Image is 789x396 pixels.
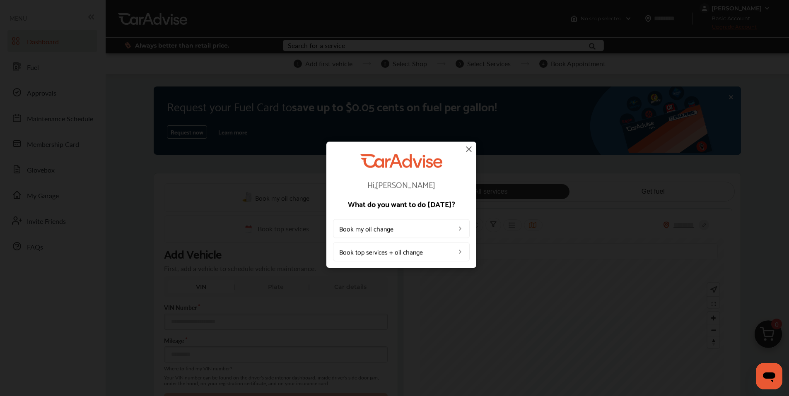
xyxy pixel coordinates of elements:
p: What do you want to do [DATE]? [333,200,470,207]
a: Book my oil change [333,219,470,238]
a: Book top services + oil change [333,242,470,261]
img: left_arrow_icon.0f472efe.svg [457,225,463,232]
iframe: Button to launch messaging window [756,363,782,389]
p: Hi, [PERSON_NAME] [333,180,470,188]
img: close-icon.a004319c.svg [464,144,474,154]
img: left_arrow_icon.0f472efe.svg [457,248,463,255]
img: CarAdvise Logo [360,154,442,168]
